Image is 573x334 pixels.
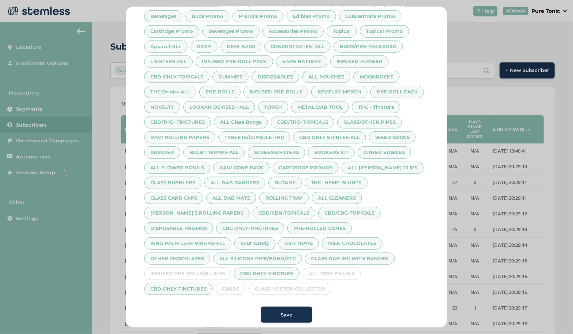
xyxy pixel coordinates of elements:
div: CBD/CBN-TOPICALS [253,207,315,219]
div: CARDS [216,283,246,295]
div: LOOKAH DEVISES - ALL [183,101,255,114]
div: BLUNT WRAPS-ALL [183,146,245,159]
div: GRAV [191,41,218,53]
div: Cartridge Promo [144,25,199,38]
div: ASH TRAYS [278,237,319,250]
div: Topical [327,25,357,38]
div: METAL DAB TOOL [291,101,349,114]
div: GLASS/OTHER PIPES [337,116,402,128]
div: CARTRIDGE PROMOS [273,162,339,174]
div: PRE-ROLL PACK [370,86,424,98]
div: OTHER EDIBLES [358,146,411,159]
div: ROLLING TRAY [259,192,309,204]
div: CBD/THC- TOPICALS [271,116,334,128]
div: INFUSED PRE-ROLLS [243,86,308,98]
div: OTHER CHOCOLATES [144,253,210,265]
div: CBD ONLY-TINCTURES [144,283,213,295]
div: THC- HEMP BLUNTS [305,177,368,189]
div: CONCENTRATES- ALL [264,41,331,53]
div: ALL [PERSON_NAME] CLIPS [342,162,424,174]
div: Topical Promo [360,25,409,38]
div: ALL FLOWER BOWLS [144,162,210,174]
div: MILK CHOCOLATES [322,237,382,250]
div: CBD/THC- TINCTURES [144,116,211,128]
div: CBN ONLY-TINCTURE [234,268,300,280]
div: Edibles Promo [286,10,336,23]
div: GLASS NECTOR COLLECTOR [249,283,331,295]
div: ALL Glass Bongs [214,116,268,128]
div: INFUSED PRE-ROLL PACK [196,55,273,68]
div: GLASS DAB RIG WITH BANGER [305,253,395,265]
div: DIME BAGS [220,41,261,53]
div: CBD ONLY EDIBLES-ALL [293,131,366,144]
div: GLASS CARB CAPS [144,192,203,204]
div: Beverages [144,10,182,23]
div: TABLETS/CAPSULE-THC [218,131,290,144]
div: ALL POUCHES [302,71,350,83]
div: TORCH [258,101,288,114]
div: RAW CONE PACK [213,162,270,174]
div: SMOKERS KIT [308,146,355,159]
div: Apparel-ALL [144,41,188,53]
div: BUTANE [268,177,302,189]
div: PRE-ROLLS [199,86,241,98]
div: Accessories Promo [262,25,324,38]
div: GUMMIES [212,71,249,83]
div: DISPOSABLE PROMOS [144,222,213,235]
div: CBD ONLY-TOPICALS [144,71,209,83]
iframe: Chat Widget [537,299,573,334]
div: [PERSON_NAME]'S ROLLING PAPERS [144,207,250,219]
div: THC - Tincture [352,101,400,114]
div: ALL DAB MATS [206,192,256,204]
div: CBD/CBG-TOPICALS [318,207,381,219]
span: Save [281,311,292,319]
div: Sour Candy [234,237,276,250]
div: Concentrate Promo [339,10,401,23]
div: INFUSED PRE-ROLLS/BLUNTS [144,268,231,280]
div: DISPOSABLES [251,71,299,83]
div: VAPE BATTERY [276,55,327,68]
div: ALL DAB BANGERS [204,177,265,189]
div: GRINDER [144,146,180,159]
div: KING PALM LEAF WRAPS-ALL [144,237,231,250]
div: NOVELTY [144,101,180,114]
div: MOONROCKS [353,71,400,83]
div: BUDS/PRE-PACKAGED [334,41,403,53]
div: Prerolls Promo [232,10,284,23]
div: CBG ONLY-TINCTURES [216,222,284,235]
div: PRE-ROLLED CONES [287,222,352,235]
div: THC Drinks-ALL [144,86,196,98]
div: LIGHTERS-ALL [144,55,193,68]
div: INFUSED FLOWER [330,55,389,68]
div: ALL CLEANERS [312,192,362,204]
div: WEED SOCKS [369,131,416,144]
div: RAW ROLLING PAPERS [144,131,215,144]
div: GLASS BUBBLERS [144,177,201,189]
div: SCREENS/FILTERS [248,146,305,159]
button: Save [261,307,312,323]
div: ALL SILICONE PIPE/BONG/ETC [213,253,302,265]
div: REVELRY MERCH [311,86,368,98]
div: Beverages Promo [202,25,259,38]
div: Buds Promo [185,10,230,23]
div: ALL TERP PEARLS [303,268,361,280]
